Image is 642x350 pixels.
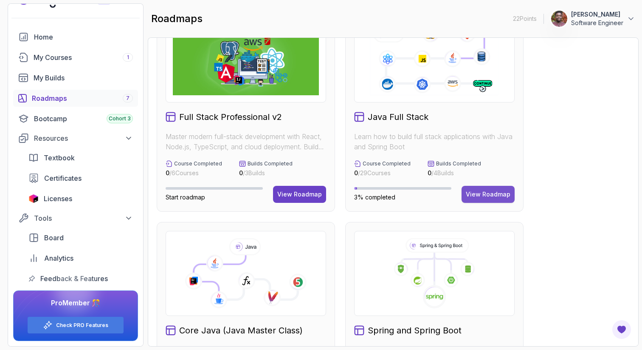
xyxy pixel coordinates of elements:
[363,160,411,167] p: Course Completed
[34,133,133,143] div: Resources
[28,194,39,203] img: jetbrains icon
[248,160,293,167] p: Builds Completed
[56,322,108,329] a: Check PRO Features
[23,149,138,166] a: textbook
[13,28,138,46] a: home
[436,160,481,167] p: Builds Completed
[109,115,131,122] span: Cohort 3
[166,131,326,152] p: Master modern full-stack development with React, Node.js, TypeScript, and cloud deployment. Build...
[13,90,138,107] a: roadmaps
[368,324,462,336] h2: Spring and Spring Boot
[166,193,205,201] span: Start roadmap
[126,95,130,102] span: 7
[239,169,243,176] span: 0
[34,32,133,42] div: Home
[571,19,623,27] p: Software Engineer
[173,25,319,95] img: Full Stack Professional v2
[13,131,138,146] button: Resources
[277,190,322,199] div: View Roadmap
[13,49,138,66] a: courses
[428,169,431,176] span: 0
[551,11,567,27] img: user profile image
[13,211,138,226] button: Tools
[34,213,133,223] div: Tools
[354,131,515,152] p: Learn how to build full stack applications with Java and Spring Boot
[127,54,129,61] span: 1
[174,160,222,167] p: Course Completed
[44,153,75,163] span: Textbook
[571,10,623,19] p: [PERSON_NAME]
[23,170,138,187] a: certificates
[34,114,133,124] div: Bootcamp
[23,229,138,246] a: board
[40,273,108,284] span: Feedback & Features
[23,190,138,207] a: licenses
[179,111,282,123] h2: Full Stack Professional v2
[166,169,222,177] p: / 6 Courses
[611,319,632,340] button: Open Feedback Button
[551,10,635,27] button: user profile image[PERSON_NAME]Software Engineer
[354,169,358,176] span: 0
[44,173,82,183] span: Certificates
[13,110,138,127] a: bootcamp
[44,233,64,243] span: Board
[44,253,73,263] span: Analytics
[368,111,428,123] h2: Java Full Stack
[34,73,133,83] div: My Builds
[13,69,138,86] a: builds
[354,169,411,177] p: / 29 Courses
[23,250,138,267] a: analytics
[179,324,303,336] h2: Core Java (Java Master Class)
[44,193,72,204] span: Licenses
[354,193,395,201] span: 3% completed
[34,52,133,63] div: My Courses
[239,169,293,177] p: / 3 Builds
[23,270,138,287] a: feedback
[32,93,133,103] div: Roadmaps
[151,12,203,26] h2: roadmaps
[428,169,481,177] p: / 4 Builds
[166,169,169,176] span: 0
[513,14,537,23] p: 22 Points
[462,186,515,203] button: View Roadmap
[273,186,326,203] button: View Roadmap
[466,190,510,199] div: View Roadmap
[27,316,124,334] button: Check PRO Features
